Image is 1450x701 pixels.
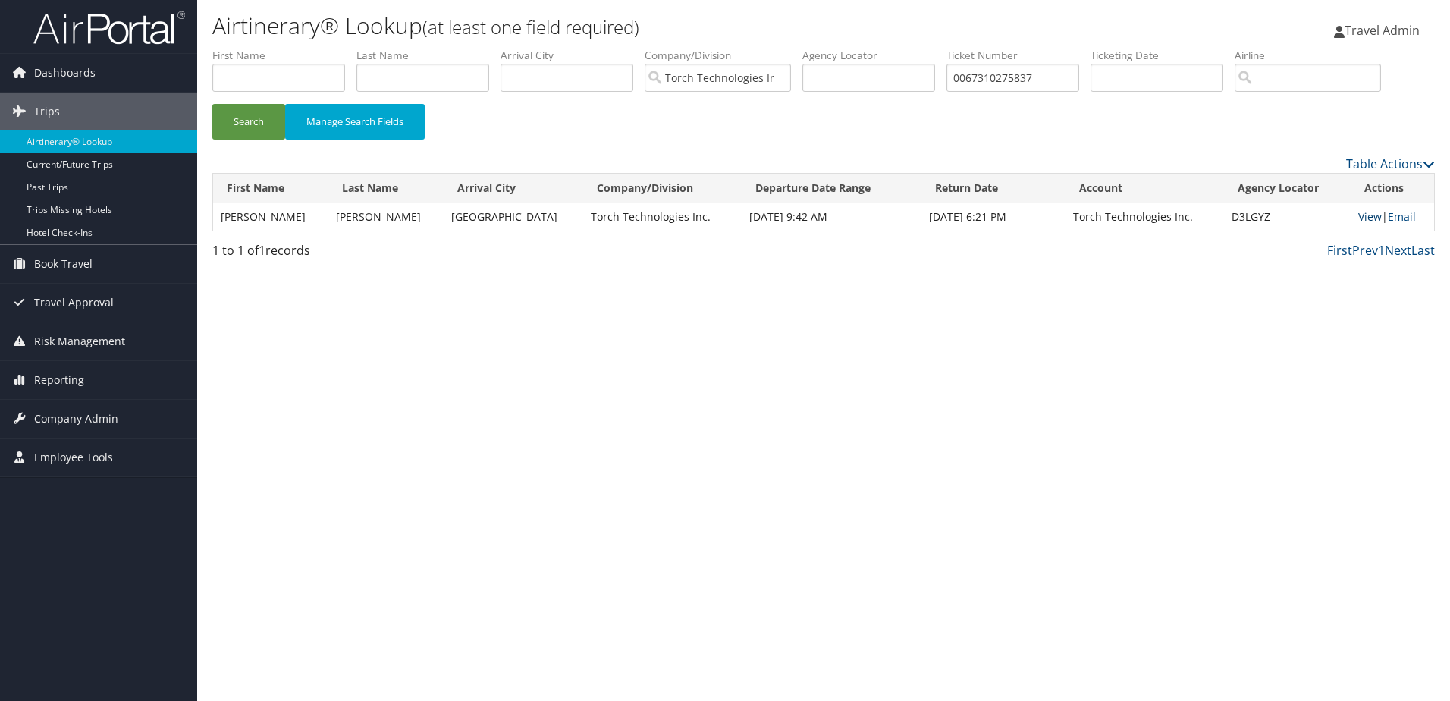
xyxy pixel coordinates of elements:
[645,48,802,63] label: Company/Division
[1346,156,1435,172] a: Table Actions
[328,203,444,231] td: [PERSON_NAME]
[328,174,444,203] th: Last Name: activate to sort column ascending
[1345,22,1420,39] span: Travel Admin
[742,203,921,231] td: [DATE] 9:42 AM
[34,54,96,92] span: Dashboards
[1358,209,1382,224] a: View
[1066,203,1224,231] td: Torch Technologies Inc.
[946,48,1091,63] label: Ticket Number
[34,284,114,322] span: Travel Approval
[1351,203,1434,231] td: |
[212,10,1028,42] h1: Airtinerary® Lookup
[1351,174,1434,203] th: Actions
[1378,242,1385,259] a: 1
[34,322,125,360] span: Risk Management
[212,48,356,63] label: First Name
[921,203,1066,231] td: [DATE] 6:21 PM
[583,203,742,231] td: Torch Technologies Inc.
[34,245,93,283] span: Book Travel
[1066,174,1224,203] th: Account: activate to sort column ascending
[33,10,185,46] img: airportal-logo.png
[212,104,285,140] button: Search
[213,174,328,203] th: First Name: activate to sort column ascending
[444,203,583,231] td: [GEOGRAPHIC_DATA]
[422,14,639,39] small: (at least one field required)
[1334,8,1435,53] a: Travel Admin
[356,48,501,63] label: Last Name
[1388,209,1416,224] a: Email
[285,104,425,140] button: Manage Search Fields
[501,48,645,63] label: Arrival City
[34,93,60,130] span: Trips
[1091,48,1235,63] label: Ticketing Date
[921,174,1066,203] th: Return Date: activate to sort column ascending
[1235,48,1392,63] label: Airline
[1385,242,1411,259] a: Next
[259,242,265,259] span: 1
[742,174,921,203] th: Departure Date Range: activate to sort column ascending
[1411,242,1435,259] a: Last
[1327,242,1352,259] a: First
[1224,203,1351,231] td: D3LGYZ
[213,203,328,231] td: [PERSON_NAME]
[1352,242,1378,259] a: Prev
[1224,174,1351,203] th: Agency Locator: activate to sort column ascending
[34,439,113,476] span: Employee Tools
[802,48,946,63] label: Agency Locator
[444,174,583,203] th: Arrival City: activate to sort column ascending
[212,241,501,267] div: 1 to 1 of records
[583,174,742,203] th: Company/Division
[34,361,84,399] span: Reporting
[34,400,118,438] span: Company Admin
